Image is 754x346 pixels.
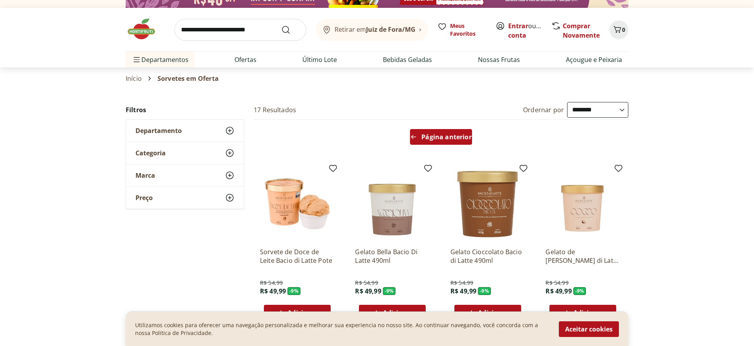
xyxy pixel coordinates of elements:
[545,279,568,287] span: R$ 54,99
[410,134,417,140] svg: Arrow Left icon
[355,248,430,265] a: Gelato Bella Bacio Di Latte 490ml
[366,25,415,34] b: Juiz de Fora/MG
[437,22,486,38] a: Meus Favoritos
[126,75,142,82] a: Início
[359,305,426,321] button: Adicionar
[566,55,622,64] a: Açougue e Peixaria
[563,22,600,40] a: Comprar Novamente
[335,26,415,33] span: Retirar em
[450,287,476,295] span: R$ 49,99
[450,22,486,38] span: Meus Favoritos
[287,287,300,295] span: - 9 %
[355,279,378,287] span: R$ 54,99
[260,279,283,287] span: R$ 54,99
[281,25,300,35] button: Submit Search
[478,310,509,316] span: Adicionar
[410,129,472,148] a: Página anterior
[421,134,471,140] span: Página anterior
[126,120,244,142] button: Departamento
[478,55,520,64] a: Nossas Frutas
[126,164,244,186] button: Marca
[287,310,318,316] span: Adicionar
[573,287,586,295] span: - 9 %
[450,248,525,265] a: Gelato Cioccolato Bacio di Latte 490ml
[132,50,141,69] button: Menu
[622,26,625,33] span: 0
[126,142,244,164] button: Categoria
[302,55,337,64] a: Último Lote
[260,248,335,265] a: Sorvete de Doce de Leite Bacio di Latte Pote
[254,106,296,114] h2: 17 Resultados
[478,287,491,295] span: - 9 %
[135,149,166,157] span: Categoria
[450,167,525,241] img: Gelato Cioccolato Bacio di Latte 490ml
[573,310,604,316] span: Adicionar
[355,167,430,241] img: Gelato Bella Bacio Di Latte 490ml
[132,50,188,69] span: Departamentos
[126,17,165,41] img: Hortifruti
[260,287,286,295] span: R$ 49,99
[383,55,432,64] a: Bebidas Geladas
[383,310,414,316] span: Adicionar
[508,22,528,30] a: Entrar
[508,22,551,40] a: Criar conta
[559,321,619,337] button: Aceitar cookies
[523,106,564,114] label: Ordernar por
[135,194,153,202] span: Preço
[450,279,473,287] span: R$ 54,99
[260,167,335,241] img: Sorvete de Doce de Leite Bacio di Latte Pote
[545,248,620,265] a: Gelato de [PERSON_NAME] di Latte 490ml
[355,287,381,295] span: R$ 49,99
[174,19,306,41] input: search
[135,171,155,179] span: Marca
[454,305,521,321] button: Adicionar
[234,55,256,64] a: Ofertas
[157,75,219,82] span: Sorvetes em Oferta
[135,321,549,337] p: Utilizamos cookies para oferecer uma navegação personalizada e melhorar sua experiencia no nosso ...
[383,287,396,295] span: - 9 %
[545,167,620,241] img: Gelato de Coco Bacio di Latte 490ml
[549,305,616,321] button: Adicionar
[126,102,244,118] h2: Filtros
[508,21,543,40] span: ou
[316,19,428,41] button: Retirar emJuiz de Fora/MG
[126,187,244,209] button: Preço
[135,127,182,135] span: Departamento
[545,287,571,295] span: R$ 49,99
[609,20,628,39] button: Carrinho
[264,305,331,321] button: Adicionar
